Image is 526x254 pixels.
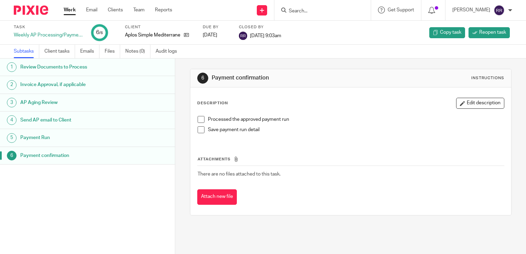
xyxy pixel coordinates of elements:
p: Aplos Simple Mediterranean [125,32,180,39]
div: 3 [7,98,17,107]
div: Instructions [471,75,504,81]
a: Reports [155,7,172,13]
div: 6 [7,151,17,160]
label: Client [125,24,194,30]
a: Emails [80,45,99,58]
div: 2 [7,80,17,90]
p: Processed the approved payment run [208,116,504,123]
button: Attach new file [197,189,237,205]
label: Due by [203,24,230,30]
a: Client tasks [44,45,75,58]
a: Clients [108,7,123,13]
h1: Payment confirmation [212,74,365,82]
a: Work [64,7,76,13]
a: Audit logs [156,45,182,58]
a: Team [133,7,145,13]
a: Notes (0) [125,45,150,58]
div: [DATE] [203,32,230,39]
a: Reopen task [469,27,510,38]
label: Task [14,24,83,30]
p: [PERSON_NAME] [452,7,490,13]
img: svg%3E [494,5,505,16]
small: /6 [99,31,103,35]
button: Edit description [456,98,504,109]
p: Description [197,100,228,106]
span: Attachments [198,157,231,161]
div: 6 [197,73,208,84]
label: Closed by [239,24,281,30]
span: [DATE] 9:03am [250,33,281,38]
p: Save payment run detail [208,126,504,133]
a: Subtasks [14,45,39,58]
span: There are no files attached to this task. [198,172,281,177]
div: 1 [7,62,17,72]
div: 4 [7,115,17,125]
div: Weekly AP Processing/Payment [14,32,83,39]
img: Pixie [14,6,48,15]
a: Copy task [429,27,465,38]
h1: Payment confirmation [20,150,119,161]
a: Files [105,45,120,58]
h1: Invoice Approval, if applicable [20,80,119,90]
input: Search [288,8,350,14]
h1: Review Documents to Process [20,62,119,72]
div: 6 [96,29,103,36]
div: 5 [7,133,17,143]
h1: Send AP email to Client [20,115,119,125]
a: Email [86,7,97,13]
h1: Payment Run [20,133,119,143]
span: Reopen task [479,29,506,36]
h1: AP Aging Review [20,97,119,108]
img: svg%3E [239,32,247,40]
span: Copy task [440,29,461,36]
span: Get Support [388,8,414,12]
